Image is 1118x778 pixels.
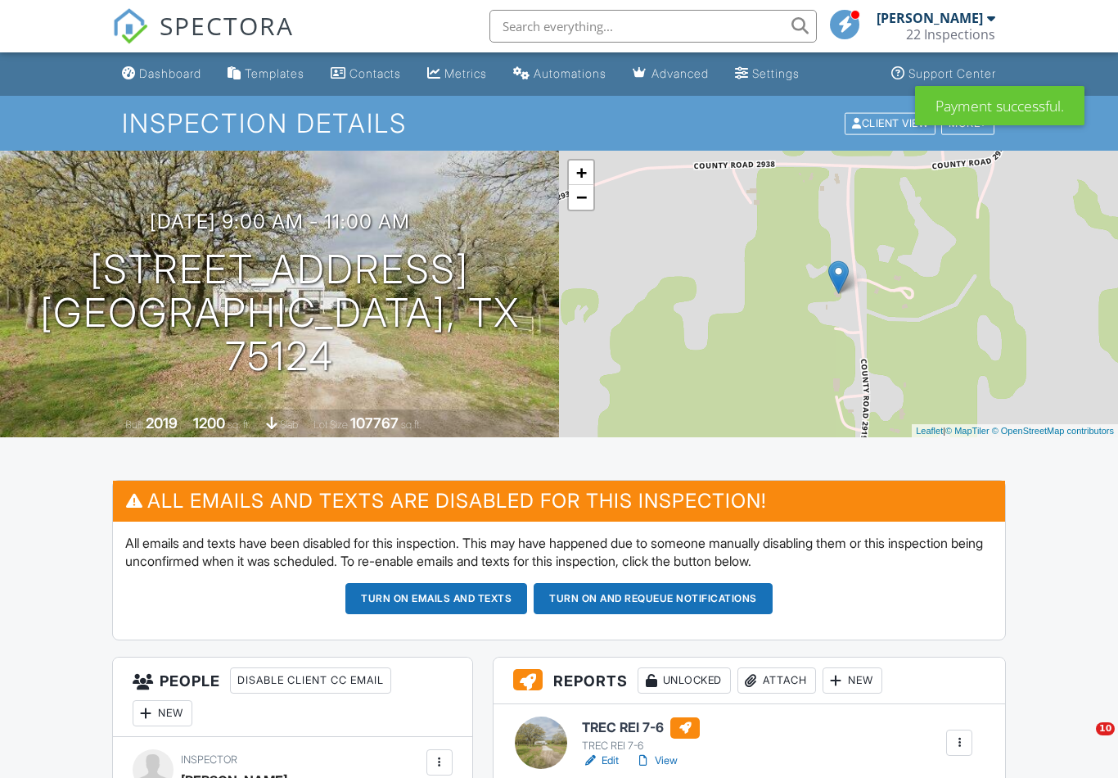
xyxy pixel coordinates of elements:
div: New [133,700,192,726]
h6: TREC REI 7-6 [582,717,700,739]
a: © MapTiler [945,426,990,436]
a: Advanced [626,59,715,89]
a: Contacts [324,59,408,89]
span: sq.ft. [401,418,422,431]
a: TREC REI 7-6 TREC REI 7-6 [582,717,700,753]
p: All emails and texts have been disabled for this inspection. This may have happened due to someon... [125,534,994,571]
h3: People [113,658,472,737]
div: [PERSON_NAME] [877,10,983,26]
span: Built [125,418,143,431]
a: View [635,753,678,769]
div: TREC REI 7-6 [582,740,700,753]
span: SPECTORA [160,8,294,43]
div: Disable Client CC Email [230,667,391,694]
div: Advanced [651,66,709,80]
div: Support Center [908,66,996,80]
div: New [823,667,882,694]
div: 107767 [350,414,399,432]
a: SPECTORA [112,22,294,57]
div: Attach [737,667,816,694]
div: 22 Inspections [906,26,995,43]
h1: Inspection Details [122,109,995,138]
a: Dashboard [115,59,208,89]
span: Inspector [181,753,237,766]
div: 1200 [193,414,225,432]
span: slab [280,418,298,431]
div: Dashboard [139,66,201,80]
div: More [941,112,994,134]
div: Payment successful. [915,86,1084,125]
div: Client View [845,112,935,134]
a: Settings [728,59,806,89]
span: sq. ft. [228,418,250,431]
a: Templates [221,59,311,89]
input: Search everything... [489,10,817,43]
a: Automations (Basic) [507,59,613,89]
button: Turn on and Requeue Notifications [534,583,773,614]
a: Metrics [421,59,494,89]
a: Zoom in [569,161,593,185]
a: Leaflet [916,426,943,436]
span: 10 [1096,722,1115,735]
div: Templates [245,66,304,80]
div: Automations [534,66,606,80]
a: Support Center [885,59,1003,89]
h3: [DATE] 9:00 am - 11:00 am [150,210,410,233]
a: Edit [582,753,619,769]
iframe: Intercom live chat [1062,722,1102,762]
img: The Best Home Inspection Software - Spectora [112,8,148,44]
a: Zoom out [569,185,593,210]
div: Settings [752,66,800,80]
div: | [912,424,1118,438]
span: Lot Size [313,418,348,431]
a: © OpenStreetMap contributors [992,426,1114,436]
a: Client View [843,116,940,129]
div: Contacts [349,66,401,80]
div: Metrics [444,66,487,80]
div: 2019 [146,414,178,432]
div: Unlocked [638,667,731,694]
h1: [STREET_ADDRESS] [GEOGRAPHIC_DATA], TX 75124 [26,248,533,378]
h3: All emails and texts are disabled for this inspection! [113,481,1006,521]
button: Turn on emails and texts [345,583,527,614]
h3: Reports [494,658,1005,704]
